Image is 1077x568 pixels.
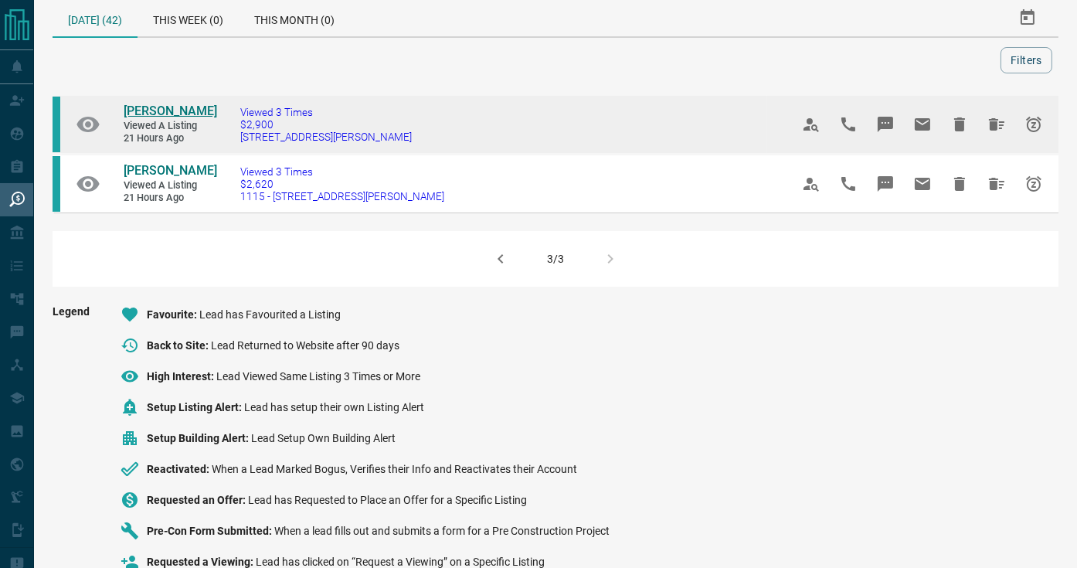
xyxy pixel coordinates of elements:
span: Lead has Favourited a Listing [199,308,341,321]
div: condos.ca [53,97,60,152]
a: Viewed 3 Times$2,900[STREET_ADDRESS][PERSON_NAME] [240,106,412,143]
span: Message [867,106,904,143]
span: [PERSON_NAME] [124,163,217,178]
span: $2,620 [240,178,444,190]
span: Hide [941,106,978,143]
span: Hide All from Jason Zhang [978,106,1015,143]
span: $2,900 [240,118,412,131]
span: When a Lead Marked Bogus, Verifies their Info and Reactivates their Account [212,463,577,475]
span: Viewed 3 Times [240,106,412,118]
span: Viewed a Listing [124,120,216,133]
span: Requested an Offer [147,494,248,506]
div: 3/3 [547,253,564,265]
span: [STREET_ADDRESS][PERSON_NAME] [240,131,412,143]
span: Call [830,106,867,143]
span: Call [830,165,867,202]
a: [PERSON_NAME] [124,104,216,120]
button: Filters [1001,47,1052,73]
span: High Interest [147,370,216,383]
span: 1115 - [STREET_ADDRESS][PERSON_NAME] [240,190,444,202]
span: View Profile [793,106,830,143]
span: Email [904,165,941,202]
span: View Profile [793,165,830,202]
a: Viewed 3 Times$2,6201115 - [STREET_ADDRESS][PERSON_NAME] [240,165,444,202]
span: Pre-Con Form Submitted [147,525,274,537]
span: Back to Site [147,339,211,352]
span: Reactivated [147,463,212,475]
span: [PERSON_NAME] [124,104,217,118]
span: Lead has clicked on “Request a Viewing” on a Specific Listing [256,556,545,568]
span: 21 hours ago [124,132,216,145]
span: Lead Setup Own Building Alert [251,432,396,444]
span: Viewed 3 Times [240,165,444,178]
span: Lead has Requested to Place an Offer for a Specific Listing [248,494,527,506]
span: Lead Returned to Website after 90 days [211,339,399,352]
span: Requested a Viewing [147,556,256,568]
span: Snooze [1015,106,1052,143]
a: [PERSON_NAME] [124,163,216,179]
span: Viewed a Listing [124,179,216,192]
div: condos.ca [53,156,60,212]
span: Snooze [1015,165,1052,202]
span: Message [867,165,904,202]
span: Hide All from Jason Zhang [978,165,1015,202]
span: Hide [941,165,978,202]
span: Setup Listing Alert [147,401,244,413]
span: 21 hours ago [124,192,216,205]
span: Setup Building Alert [147,432,251,444]
span: Email [904,106,941,143]
span: Favourite [147,308,199,321]
span: When a lead fills out and submits a form for a Pre Construction Project [274,525,610,537]
span: Lead Viewed Same Listing 3 Times or More [216,370,420,383]
span: Lead has setup their own Listing Alert [244,401,424,413]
